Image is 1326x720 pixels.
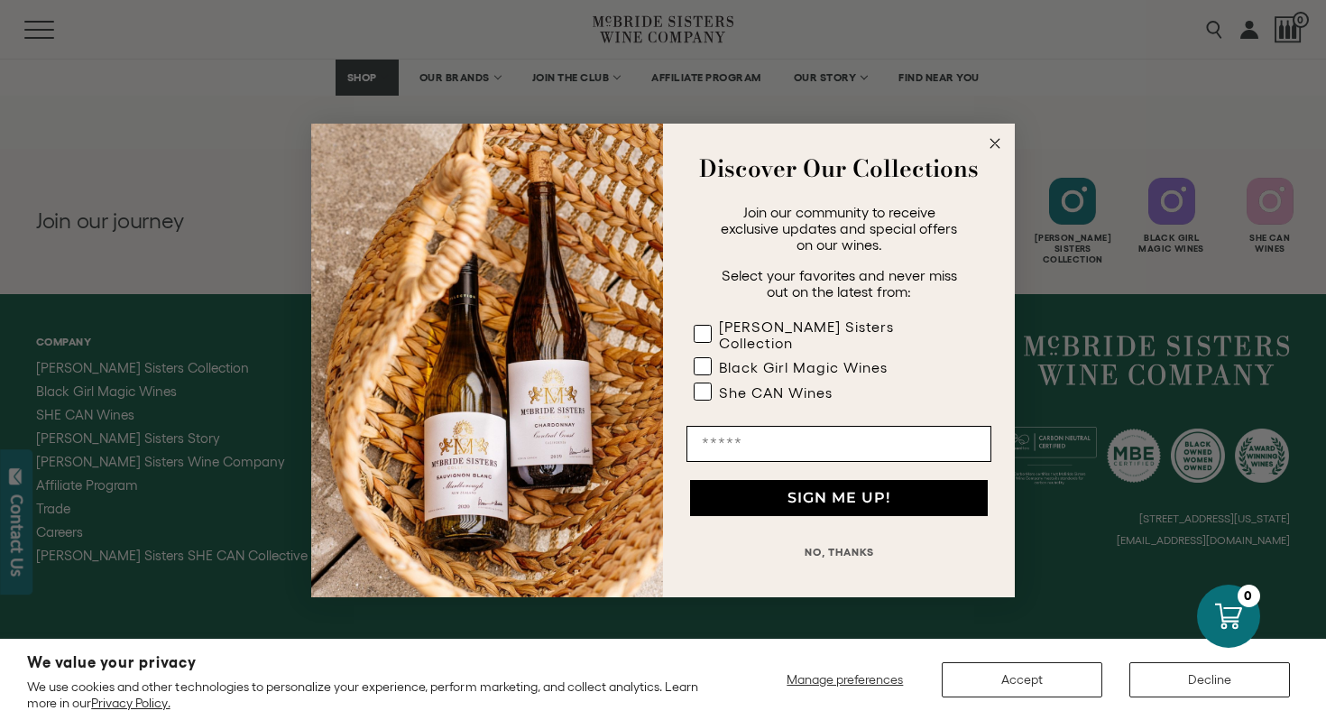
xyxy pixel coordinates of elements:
input: Email [686,426,991,462]
span: Join our community to receive exclusive updates and special offers on our wines. [721,204,957,253]
button: Close dialog [984,133,1006,154]
h2: We value your privacy [27,655,713,670]
span: Manage preferences [787,672,903,687]
button: Accept [942,662,1102,697]
div: She CAN Wines [719,384,833,401]
div: [PERSON_NAME] Sisters Collection [719,318,955,351]
div: Black Girl Magic Wines [719,359,888,375]
p: We use cookies and other technologies to personalize your experience, perform marketing, and coll... [27,678,713,711]
strong: Discover Our Collections [699,151,979,186]
button: SIGN ME UP! [690,480,988,516]
img: 42653730-7e35-4af7-a99d-12bf478283cf.jpeg [311,124,663,597]
button: Manage preferences [776,662,915,697]
a: Privacy Policy. [91,696,170,710]
div: 0 [1238,585,1260,607]
button: NO, THANKS [686,534,991,570]
button: Decline [1129,662,1290,697]
span: Select your favorites and never miss out on the latest from: [722,267,957,300]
